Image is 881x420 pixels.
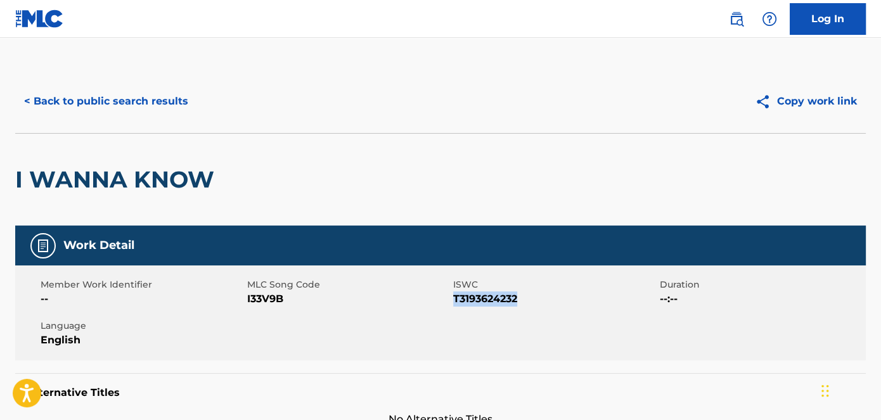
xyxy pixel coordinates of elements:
h5: Work Detail [63,238,134,253]
button: < Back to public search results [15,86,197,117]
div: Drag [821,372,829,410]
span: Language [41,319,244,333]
a: Public Search [724,6,749,32]
span: T3193624232 [453,291,657,307]
span: I33V9B [247,291,451,307]
h2: I WANNA KNOW [15,165,221,194]
div: Help [757,6,782,32]
span: Duration [660,278,863,291]
iframe: Chat Widget [818,359,881,420]
span: -- [41,291,244,307]
span: MLC Song Code [247,278,451,291]
a: Log In [790,3,866,35]
button: Copy work link [746,86,866,117]
img: help [762,11,777,27]
img: Copy work link [755,94,777,110]
span: ISWC [453,278,657,291]
span: English [41,333,244,348]
img: Work Detail [35,238,51,253]
span: --:-- [660,291,863,307]
h5: Alternative Titles [28,386,853,399]
img: MLC Logo [15,10,64,28]
span: Member Work Identifier [41,278,244,291]
img: search [729,11,744,27]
